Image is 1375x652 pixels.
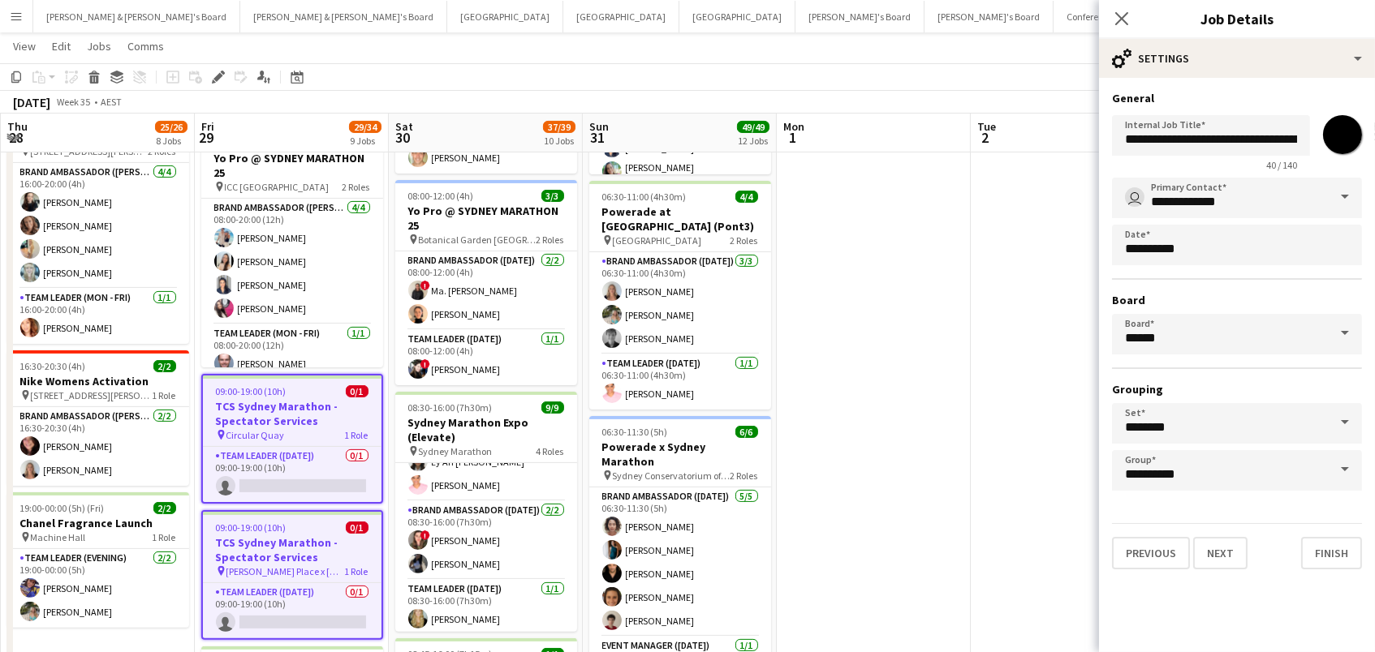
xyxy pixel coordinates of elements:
span: [STREET_ADDRESS][PERSON_NAME] [31,389,153,401]
app-card-role: Team Leader (Mon - Fri)1/108:00-20:00 (12h)[PERSON_NAME] [201,324,383,380]
app-card-role: Brand Ambassador ([DATE])2/208:00-12:00 (4h)!Ma. [PERSON_NAME][PERSON_NAME] [395,251,577,330]
span: 2 [975,128,996,147]
span: 0/1 [346,521,369,534]
app-job-card: 09:00-19:00 (10h)0/1TCS Sydney Marathon - Spectator Services [PERSON_NAME] Place x [GEOGRAPHIC_DA... [201,510,383,640]
app-card-role: Brand Ambassador ([DATE])2/208:30-16:00 (7h30m)![PERSON_NAME][PERSON_NAME] [395,501,577,580]
h3: Yo Pro @ SYDNEY MARATHON 25 [395,204,577,233]
app-job-card: 06:30-11:00 (4h30m)4/4Powerade at [GEOGRAPHIC_DATA] (Pont3) [GEOGRAPHIC_DATA]2 RolesBrand Ambassa... [589,181,771,410]
a: Comms [121,36,170,57]
span: View [13,39,36,54]
span: 4/4 [735,191,758,203]
h3: Yo Pro @ SYDNEY MARATHON 25 [201,151,383,180]
span: ! [420,281,430,290]
span: 29 [199,128,214,147]
span: 1 Role [345,429,369,441]
app-card-role: Brand Ambassador ([PERSON_NAME])4/408:00-20:00 (12h)[PERSON_NAME][PERSON_NAME][PERSON_NAME][PERSO... [201,199,383,324]
app-job-card: 08:30-16:00 (7h30m)9/9Sydney Marathon Expo (Elevate) Sydney Marathon4 Roles[PERSON_NAME]Brand Amb... [395,392,577,632]
app-card-role: Brand Ambassador ([DATE])3/306:30-11:00 (4h30m)[PERSON_NAME][PERSON_NAME][PERSON_NAME] [589,252,771,354]
button: [PERSON_NAME]'s Board [925,1,1054,32]
span: 2 Roles [731,470,758,482]
span: 08:00-12:00 (4h) [408,190,474,202]
span: 08:30-16:00 (7h30m) [408,401,493,414]
span: 2 Roles [731,234,758,247]
h3: Powerade x Sydney Marathon [589,440,771,469]
span: 9/9 [541,401,564,414]
div: [DATE] [13,94,50,110]
span: Mon [783,119,804,134]
span: 2/2 [153,360,176,372]
app-card-role: Team Leader (Mon - Fri)1/116:00-20:00 (4h)[PERSON_NAME] [7,289,189,344]
span: 1 Role [345,565,369,577]
span: 1 Role [153,531,176,543]
h3: Nike Womens Activation [7,374,189,388]
app-job-card: 08:00-20:00 (12h)5/5Yo Pro @ SYDNEY MARATHON 25 ICC [GEOGRAPHIC_DATA]2 RolesBrand Ambassador ([PE... [201,127,383,367]
span: 3/3 [541,190,564,202]
app-job-card: 19:00-00:00 (5h) (Fri)2/2Chanel Fragrance Launch Machine Hall1 RoleTeam Leader (Evening)2/219:00-... [7,492,189,628]
button: [GEOGRAPHIC_DATA] [447,1,563,32]
span: 28 [5,128,28,147]
h3: Powerade at [GEOGRAPHIC_DATA] (Pont3) [589,204,771,234]
h3: Sydney Marathon Expo (Elevate) [395,415,577,444]
h3: Board [1112,293,1362,307]
span: 0/1 [346,385,369,397]
span: 25/26 [155,121,187,133]
span: Tue [977,119,996,134]
span: 1 [781,128,804,147]
span: 2/2 [153,502,176,514]
button: Conference Board [1054,1,1154,32]
div: AEST [101,96,122,108]
a: Edit [45,36,77,57]
button: [PERSON_NAME] & [PERSON_NAME]'s Board [33,1,240,32]
button: [GEOGRAPHIC_DATA] [563,1,679,32]
span: 19:00-00:00 (5h) (Fri) [20,502,105,514]
app-card-role: Team Leader ([DATE])1/108:30-16:00 (7h30m)[PERSON_NAME] [395,580,577,635]
span: Sun [589,119,609,134]
span: [PERSON_NAME] Place x [GEOGRAPHIC_DATA] [226,565,345,577]
button: [PERSON_NAME] & [PERSON_NAME]'s Board [240,1,447,32]
app-job-card: 08:00-12:00 (4h)3/3Yo Pro @ SYDNEY MARATHON 25 Botanical Garden [GEOGRAPHIC_DATA]2 RolesBrand Amb... [395,180,577,385]
span: 37/39 [543,121,575,133]
app-job-card: 16:30-20:30 (4h)2/2Nike Womens Activation [STREET_ADDRESS][PERSON_NAME]1 RoleBrand Ambassador ([P... [7,350,189,486]
button: Previous [1112,537,1190,569]
app-card-role: Brand Ambassador ([DATE])5/506:30-11:30 (5h)[PERSON_NAME][PERSON_NAME][PERSON_NAME][PERSON_NAME][... [589,487,771,637]
span: 6/6 [735,426,758,438]
h3: TCS Sydney Marathon - Spectator Services [203,399,381,428]
span: 29/34 [349,121,381,133]
span: Botanical Garden [GEOGRAPHIC_DATA] [419,234,537,246]
app-card-role: Team Leader ([DATE])0/109:00-19:00 (10h) [203,583,381,638]
span: ! [420,530,430,540]
h3: Chanel Fragrance Launch [7,516,189,530]
h3: General [1112,91,1362,105]
app-card-role: Brand Ambassador ([PERSON_NAME])4/416:00-20:00 (4h)[PERSON_NAME][PERSON_NAME][PERSON_NAME][PERSON... [7,163,189,289]
span: 16:30-20:30 (4h) [20,360,86,372]
span: Sydney Marathon [419,445,493,457]
span: 31 [587,128,609,147]
app-card-role: Team Leader ([DATE])1/106:30-11:00 (4h30m)[PERSON_NAME] [589,354,771,410]
span: Machine Hall [31,531,86,543]
button: [PERSON_NAME]'s Board [795,1,925,32]
a: View [6,36,42,57]
div: 9 Jobs [350,135,381,147]
app-card-role: Brand Ambassador ([PERSON_NAME])2/216:30-20:30 (4h)[PERSON_NAME][PERSON_NAME] [7,407,189,486]
button: Finish [1301,537,1362,569]
span: Sydney Conservatorium of Music [613,470,731,482]
span: Thu [7,119,28,134]
span: 09:00-19:00 (10h) [216,521,287,534]
span: 2 Roles [537,234,564,246]
span: 06:30-11:30 (5h) [602,426,668,438]
span: Week 35 [54,96,94,108]
div: 8 Jobs [156,135,187,147]
span: 40 / 140 [1253,159,1310,171]
app-job-card: 09:00-19:00 (10h)0/1TCS Sydney Marathon - Spectator Services Circular Quay1 RoleTeam Leader ([DAT... [201,374,383,504]
app-card-role: Team Leader (Evening)2/219:00-00:00 (5h)[PERSON_NAME][PERSON_NAME] [7,549,189,628]
span: 4 Roles [537,445,564,457]
h3: TCS Sydney Marathon - Spectator Services [203,535,381,564]
span: ICC [GEOGRAPHIC_DATA] [225,181,330,193]
div: 10 Jobs [544,135,575,147]
a: Jobs [80,36,118,57]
